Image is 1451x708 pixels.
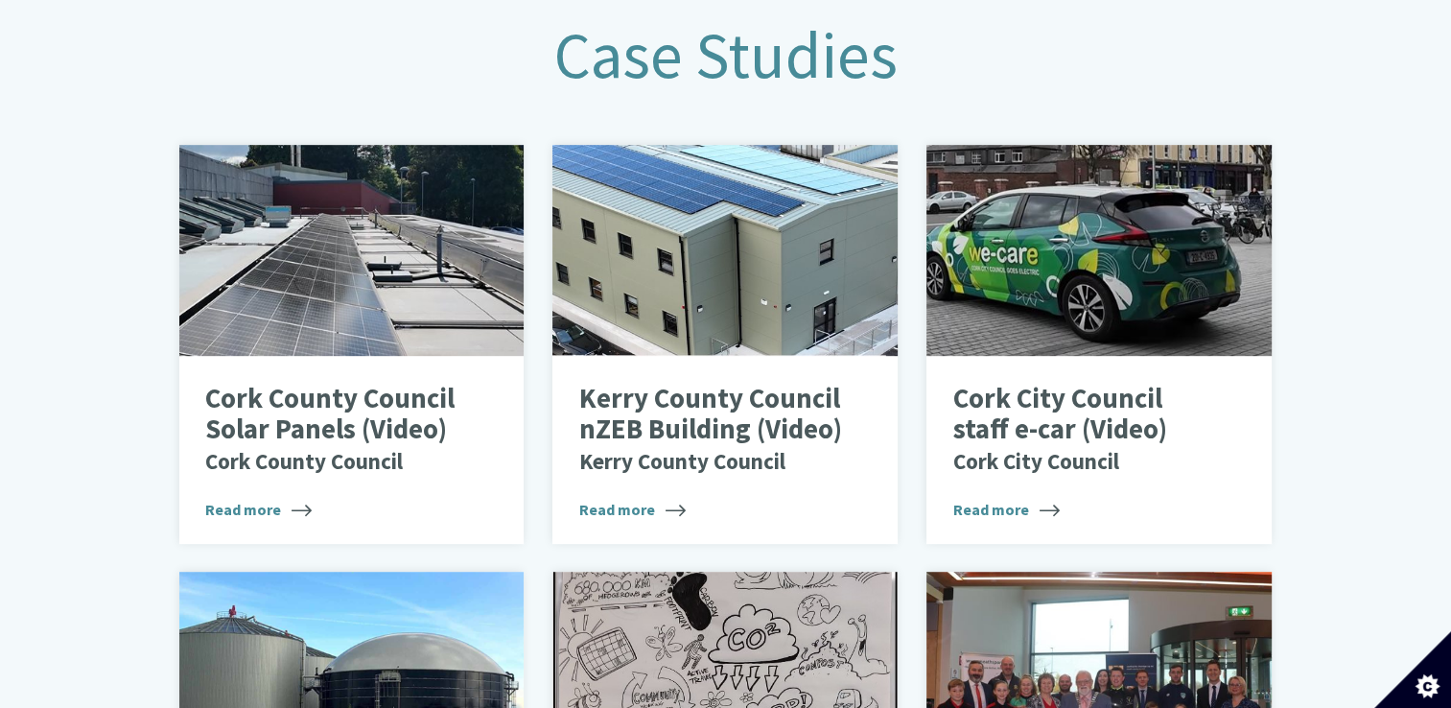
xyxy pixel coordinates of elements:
a: Kerry County Council nZEB Building (Video)Kerry County Council Read more [552,145,898,544]
button: Set cookie preferences [1374,631,1451,708]
span: Read more [205,498,312,521]
a: Cork County Council Solar Panels (Video)Cork County Council Read more [179,145,525,544]
p: Kerry County Council nZEB Building (Video) [579,384,843,475]
small: Kerry County Council [579,447,785,475]
p: Cork County Council Solar Panels (Video) [205,384,469,475]
span: Read more [953,498,1060,521]
span: Read more [579,498,686,521]
small: Cork City Council [953,447,1119,475]
small: Cork County Council [205,447,403,475]
p: Cork City Council staff e-car (Video) [953,384,1217,475]
h2: Case Studies [165,20,1287,91]
a: Cork City Council staff e-car (Video)Cork City Council Read more [926,145,1272,544]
